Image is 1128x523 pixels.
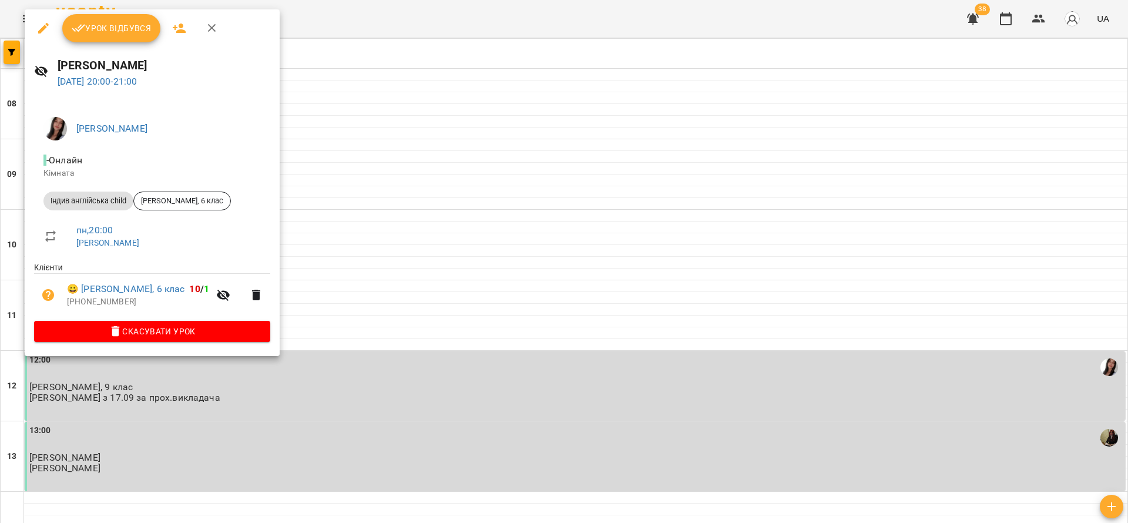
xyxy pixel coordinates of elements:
[189,283,209,294] b: /
[34,261,270,320] ul: Клієнти
[43,196,133,206] span: Індив англійська child
[76,123,147,134] a: [PERSON_NAME]
[43,155,85,166] span: - Онлайн
[133,192,231,210] div: [PERSON_NAME], 6 клас
[34,321,270,342] button: Скасувати Урок
[67,282,184,296] a: 😀 [PERSON_NAME], 6 клас
[43,117,67,140] img: 1d6f23e5120c7992040491d1b6c3cd92.jpg
[204,283,209,294] span: 1
[43,324,261,338] span: Скасувати Урок
[189,283,200,294] span: 10
[72,21,152,35] span: Урок відбувся
[76,238,139,247] a: [PERSON_NAME]
[134,196,230,206] span: [PERSON_NAME], 6 клас
[58,76,137,87] a: [DATE] 20:00-21:00
[67,296,209,308] p: [PHONE_NUMBER]
[43,167,261,179] p: Кімната
[76,224,113,236] a: пн , 20:00
[58,56,270,75] h6: [PERSON_NAME]
[62,14,161,42] button: Урок відбувся
[34,281,62,309] button: Візит ще не сплачено. Додати оплату?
